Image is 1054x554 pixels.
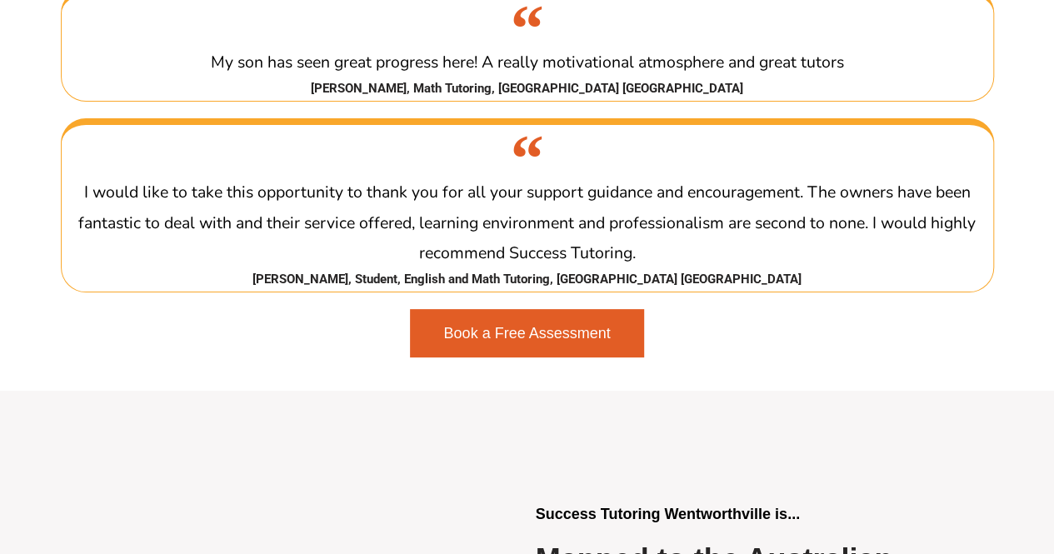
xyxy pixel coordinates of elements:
h2: Success Tutoring Wentworthville is... [536,505,994,524]
cite: [PERSON_NAME], Math Tutoring, [GEOGRAPHIC_DATA] [GEOGRAPHIC_DATA] [62,77,993,101]
span: My son has seen great progress here! A really motivational atmosphere and great tutors [211,51,844,73]
a: Book a Free Assessment [410,309,643,357]
span: I would like to take this opportunity to thank you for all your support guidance and encouragemen... [78,181,976,263]
iframe: Chat Widget [777,366,1054,554]
cite: [PERSON_NAME], Student, English and Math Tutoring, [GEOGRAPHIC_DATA] [GEOGRAPHIC_DATA] [62,268,993,292]
span: Book a Free Assessment [443,326,610,341]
